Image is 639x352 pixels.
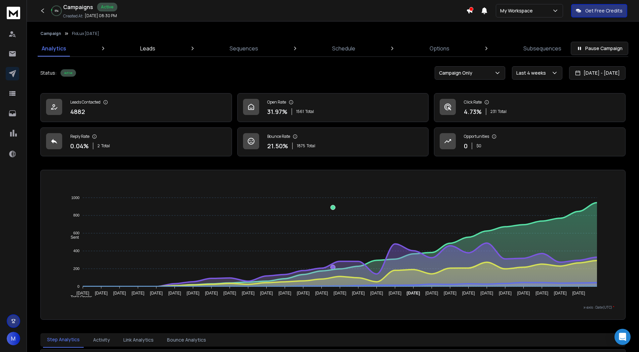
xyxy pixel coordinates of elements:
[7,7,20,19] img: logo
[296,109,304,114] span: 1561
[267,134,290,139] p: Bounce Rate
[40,31,61,36] button: Campaign
[97,143,100,149] span: 2
[101,143,110,149] span: Total
[439,70,475,76] p: Campaign Only
[136,40,159,56] a: Leads
[426,291,438,296] tspan: [DATE]
[476,143,481,149] p: $ 0
[464,141,468,151] p: 0
[614,329,631,345] div: Open Intercom Messenger
[267,141,288,151] p: 21.50 %
[237,127,429,156] a: Bounce Rate21.50%1875Total
[585,7,623,14] p: Get Free Credits
[95,291,108,296] tspan: [DATE]
[70,141,89,151] p: 0.04 %
[571,42,628,55] button: Pause Campaign
[267,100,286,105] p: Open Rate
[333,291,346,296] tspan: [DATE]
[70,100,101,105] p: Leads Contacted
[55,9,58,13] p: 6 %
[7,332,20,345] button: M
[569,66,626,80] button: [DATE] - [DATE]
[113,291,126,296] tspan: [DATE]
[43,332,84,348] button: Step Analytics
[66,235,79,240] span: Sent
[352,291,365,296] tspan: [DATE]
[278,291,291,296] tspan: [DATE]
[480,291,493,296] tspan: [DATE]
[307,143,315,149] span: Total
[407,291,420,296] tspan: [DATE]
[226,40,262,56] a: Sequences
[426,40,453,56] a: Options
[89,333,114,347] button: Activity
[187,291,199,296] tspan: [DATE]
[66,295,92,300] span: Total Opens
[71,196,79,200] tspan: 1000
[305,109,314,114] span: Total
[42,44,66,52] p: Analytics
[434,127,626,156] a: Opportunities0$0
[76,291,89,296] tspan: [DATE]
[430,44,449,52] p: Options
[462,291,475,296] tspan: [DATE]
[434,93,626,122] a: Click Rate4.73%231Total
[163,333,210,347] button: Bounce Analytics
[40,70,56,76] p: Status:
[498,109,507,114] span: Total
[73,249,79,253] tspan: 400
[73,231,79,235] tspan: 600
[517,291,530,296] tspan: [DATE]
[328,40,359,56] a: Schedule
[38,40,70,56] a: Analytics
[499,291,512,296] tspan: [DATE]
[516,70,549,76] p: Last 4 weeks
[73,267,79,271] tspan: 200
[519,40,565,56] a: Subsequences
[535,291,548,296] tspan: [DATE]
[205,291,218,296] tspan: [DATE]
[242,291,254,296] tspan: [DATE]
[464,107,482,116] p: 4.73 %
[260,291,273,296] tspan: [DATE]
[370,291,383,296] tspan: [DATE]
[51,305,614,310] p: x-axis : Date(UTC)
[554,291,567,296] tspan: [DATE]
[315,291,328,296] tspan: [DATE]
[168,291,181,296] tspan: [DATE]
[464,100,482,105] p: Click Rate
[77,284,79,288] tspan: 0
[72,31,99,36] p: FloLux [DATE]
[119,333,158,347] button: Link Analytics
[224,291,236,296] tspan: [DATE]
[571,4,627,17] button: Get Free Credits
[444,291,456,296] tspan: [DATE]
[572,291,585,296] tspan: [DATE]
[389,291,401,296] tspan: [DATE]
[61,69,76,77] div: Active
[40,93,232,122] a: Leads Contacted4882
[131,291,144,296] tspan: [DATE]
[490,109,496,114] span: 231
[297,143,305,149] span: 1875
[140,44,155,52] p: Leads
[70,134,89,139] p: Reply Rate
[40,127,232,156] a: Reply Rate0.04%2Total
[85,13,117,18] p: [DATE] 08:30 PM
[150,291,163,296] tspan: [DATE]
[70,107,85,116] p: 4882
[97,3,117,11] div: Active
[237,93,429,122] a: Open Rate31.97%1561Total
[63,3,93,11] h1: Campaigns
[523,44,561,52] p: Subsequences
[297,291,310,296] tspan: [DATE]
[73,213,79,218] tspan: 800
[230,44,258,52] p: Sequences
[500,7,535,14] p: My Workspace
[267,107,287,116] p: 31.97 %
[464,134,489,139] p: Opportunities
[63,13,83,19] p: Created At:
